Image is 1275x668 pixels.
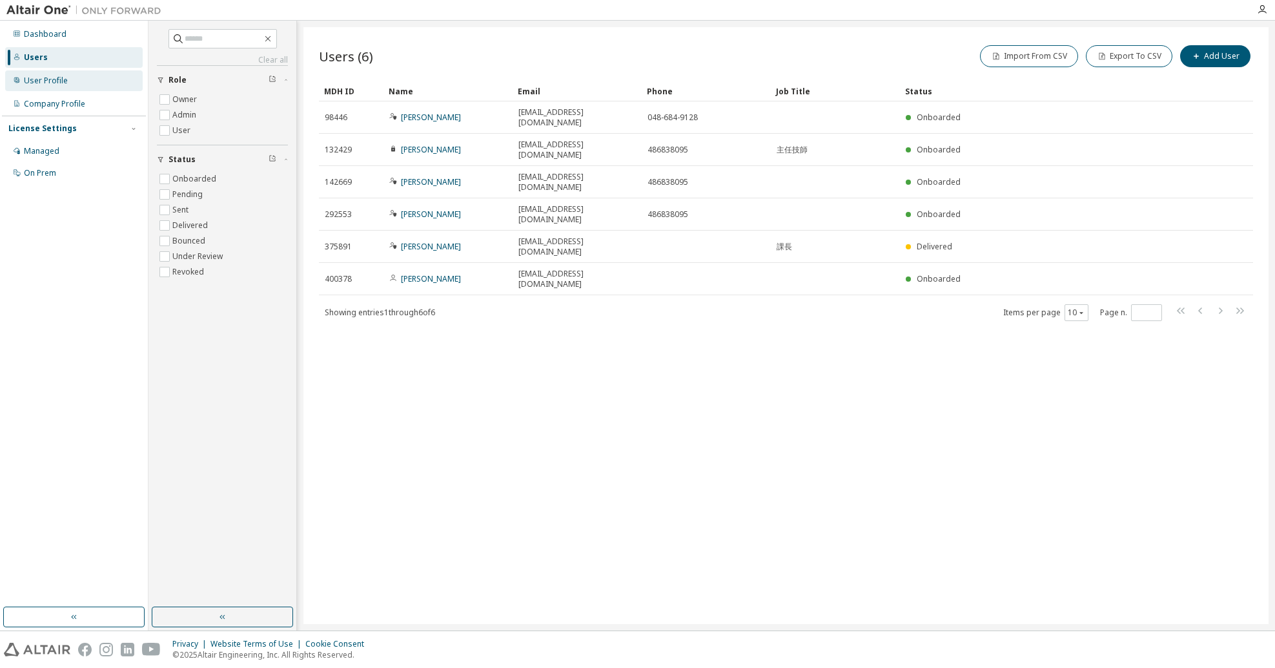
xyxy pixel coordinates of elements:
[142,643,161,656] img: youtube.svg
[518,107,636,128] span: [EMAIL_ADDRESS][DOMAIN_NAME]
[648,177,688,187] span: 486838095
[325,307,435,318] span: Showing entries 1 through 6 of 6
[24,52,48,63] div: Users
[172,639,210,649] div: Privacy
[518,236,636,257] span: [EMAIL_ADDRESS][DOMAIN_NAME]
[917,112,961,123] span: Onboarded
[1086,45,1172,67] button: Export To CSV
[99,643,113,656] img: instagram.svg
[325,209,352,220] span: 292553
[1003,304,1088,321] span: Items per page
[401,241,461,252] a: [PERSON_NAME]
[172,171,219,187] label: Onboarded
[6,4,168,17] img: Altair One
[325,242,352,252] span: 375891
[172,202,191,218] label: Sent
[324,81,378,101] div: MDH ID
[1068,308,1085,318] button: 10
[776,81,895,101] div: Job Title
[305,639,372,649] div: Cookie Consent
[172,233,208,249] label: Bounced
[905,81,1186,101] div: Status
[121,643,134,656] img: linkedin.svg
[401,112,461,123] a: [PERSON_NAME]
[325,145,352,155] span: 132429
[157,55,288,65] a: Clear all
[24,76,68,86] div: User Profile
[24,168,56,178] div: On Prem
[401,273,461,284] a: [PERSON_NAME]
[401,209,461,220] a: [PERSON_NAME]
[917,273,961,284] span: Onboarded
[917,176,961,187] span: Onboarded
[325,177,352,187] span: 142669
[172,649,372,660] p: © 2025 Altair Engineering, Inc. All Rights Reserved.
[172,92,199,107] label: Owner
[647,81,766,101] div: Phone
[401,176,461,187] a: [PERSON_NAME]
[401,144,461,155] a: [PERSON_NAME]
[648,145,688,155] span: 486838095
[172,187,205,202] label: Pending
[319,47,373,65] span: Users (6)
[777,145,808,155] span: 主任技師
[168,154,196,165] span: Status
[518,172,636,193] span: [EMAIL_ADDRESS][DOMAIN_NAME]
[648,112,698,123] span: 048-684-9128
[980,45,1078,67] button: Import From CSV
[78,643,92,656] img: facebook.svg
[777,242,792,252] span: 課長
[172,218,210,233] label: Delivered
[24,29,66,39] div: Dashboard
[172,249,225,264] label: Under Review
[24,99,85,109] div: Company Profile
[168,75,187,85] span: Role
[518,204,636,225] span: [EMAIL_ADDRESS][DOMAIN_NAME]
[269,154,276,165] span: Clear filter
[24,146,59,156] div: Managed
[8,123,77,134] div: License Settings
[172,123,193,138] label: User
[518,269,636,289] span: [EMAIL_ADDRESS][DOMAIN_NAME]
[325,274,352,284] span: 400378
[172,264,207,280] label: Revoked
[325,112,347,123] span: 98446
[1100,304,1162,321] span: Page n.
[518,140,636,160] span: [EMAIL_ADDRESS][DOMAIN_NAME]
[1180,45,1250,67] button: Add User
[917,209,961,220] span: Onboarded
[172,107,199,123] label: Admin
[648,209,688,220] span: 486838095
[917,241,952,252] span: Delivered
[4,643,70,656] img: altair_logo.svg
[269,75,276,85] span: Clear filter
[389,81,507,101] div: Name
[157,145,288,174] button: Status
[917,144,961,155] span: Onboarded
[210,639,305,649] div: Website Terms of Use
[157,66,288,94] button: Role
[518,81,637,101] div: Email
